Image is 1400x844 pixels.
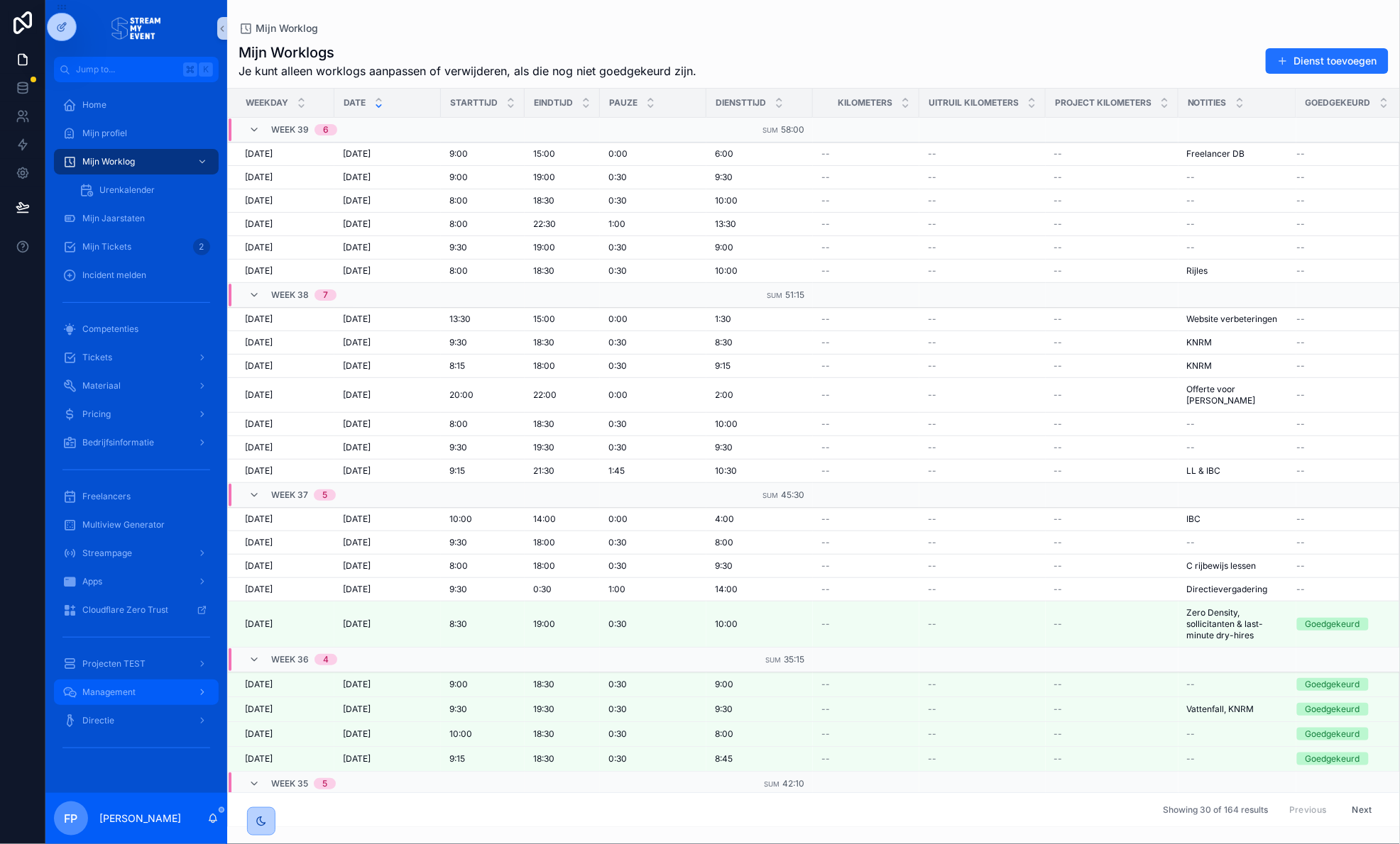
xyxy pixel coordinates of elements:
[1054,513,1063,525] span: --
[82,409,111,420] span: Pricing
[54,401,219,427] a: Pricing
[1297,337,1306,348] span: --
[245,148,273,160] span: [DATE]
[344,97,366,109] span: Date
[608,679,627,690] span: 0:30
[715,704,733,715] span: 9:30
[82,128,127,139] span: Mijn profiel
[762,126,778,134] small: Sum
[82,213,145,224] span: Mijn Jaarstaten
[608,704,627,715] span: 0:30
[1306,703,1360,716] div: Goedgekeurd
[765,656,781,664] small: Sum
[343,584,371,595] span: [DATE]
[82,323,138,335] span: Competenties
[1054,679,1063,690] span: --
[533,172,555,183] span: 19:00
[1187,679,1196,690] span: --
[1297,465,1306,477] span: --
[608,513,628,525] span: 0:00
[54,121,219,146] a: Mijn profiel
[1054,618,1063,630] span: --
[1054,218,1063,230] span: --
[821,704,830,715] span: --
[200,64,212,75] span: K
[533,704,554,715] span: 19:30
[1297,560,1306,572] span: --
[608,148,628,160] span: 0:00
[450,97,498,109] span: Starttijd
[1054,704,1063,715] span: --
[715,465,737,477] span: 10:30
[715,313,731,325] span: 1:30
[1187,384,1288,406] span: Offerte voor [PERSON_NAME]
[343,172,371,183] span: [DATE]
[715,148,733,160] span: 6:00
[449,537,467,548] span: 9:30
[193,238,210,255] div: 2
[781,124,804,135] span: 58:00
[715,337,733,348] span: 8:30
[928,389,936,401] span: --
[1054,337,1063,348] span: --
[928,195,936,206] span: --
[821,418,830,430] span: --
[449,313,471,325] span: 13:30
[609,97,638,109] span: Pauze
[343,560,371,572] span: [DATE]
[821,265,830,277] span: --
[245,442,273,453] span: [DATE]
[715,218,736,230] span: 13:30
[245,513,273,525] span: [DATE]
[82,604,168,616] span: Cloudflare Zero Trust
[271,654,309,665] span: Week 36
[245,313,273,325] span: [DATE]
[54,597,219,623] a: Cloudflare Zero Trust
[1266,48,1389,74] a: Dienst toevoegen
[716,97,766,109] span: Diensttijd
[533,584,552,595] span: 0:30
[1054,360,1063,372] span: --
[343,360,371,372] span: [DATE]
[1306,678,1360,691] div: Goedgekeurd
[533,560,555,572] span: 18:00
[1187,265,1208,277] span: Rijles
[1187,560,1257,572] span: C rijbewijs lessen
[449,465,465,477] span: 9:15
[821,442,830,453] span: --
[245,537,273,548] span: [DATE]
[54,206,219,231] a: Mijn Jaarstaten
[449,195,468,206] span: 8:00
[82,548,132,559] span: Streampage
[1297,360,1306,372] span: --
[821,195,830,206] span: --
[54,512,219,538] a: Multiview Generator
[245,389,273,401] span: [DATE]
[928,513,936,525] span: --
[608,584,625,595] span: 1:00
[54,679,219,705] a: Management
[54,149,219,174] a: Mijn Worklog
[82,241,131,252] span: Mijn Tickets
[1054,172,1063,183] span: --
[821,465,830,477] span: --
[821,172,830,183] span: --
[608,337,627,348] span: 0:30
[928,560,936,572] span: --
[533,618,555,630] span: 19:00
[1054,584,1063,595] span: --
[82,687,136,698] span: Management
[343,704,371,715] span: [DATE]
[1187,172,1196,183] span: --
[1187,360,1213,372] span: KNRM
[1054,242,1063,253] span: --
[343,218,371,230] span: [DATE]
[1297,418,1306,430] span: --
[821,537,830,548] span: --
[608,360,627,372] span: 0:30
[715,618,738,630] span: 10:00
[343,442,371,453] span: [DATE]
[1306,618,1360,631] div: Goedgekeurd
[1187,513,1201,525] span: IBC
[928,442,936,453] span: --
